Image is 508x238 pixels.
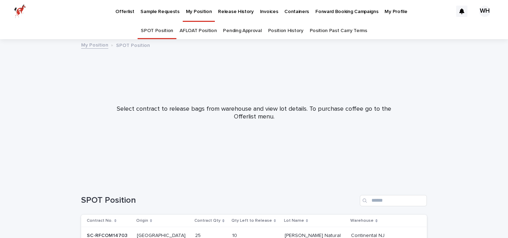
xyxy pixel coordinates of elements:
[81,195,357,206] h1: SPOT Position
[350,217,374,225] p: Warehouse
[360,195,427,206] input: Search
[268,23,303,39] a: Position History
[180,23,217,39] a: AFLOAT Position
[141,23,173,39] a: SPOT Position
[116,41,150,49] p: SPOT Position
[284,217,304,225] p: Lot Name
[113,105,395,121] p: Select contract to release bags from warehouse and view lot details. To purchase coffee go to the...
[231,217,272,225] p: Qty Left to Release
[479,6,490,17] div: WH
[87,217,113,225] p: Contract No.
[223,23,261,39] a: Pending Approval
[310,23,367,39] a: Position Past Carry Terms
[194,217,220,225] p: Contract Qty
[14,4,26,18] img: zttTXibQQrCfv9chImQE
[136,217,148,225] p: Origin
[81,41,108,49] a: My Position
